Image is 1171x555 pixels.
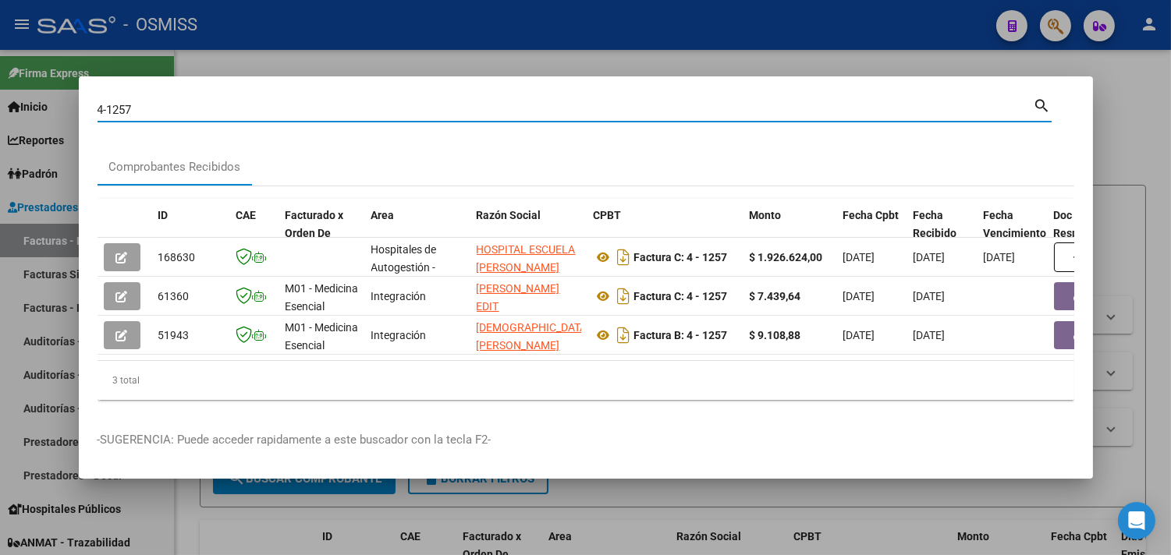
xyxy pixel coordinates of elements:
span: [DATE] [843,290,875,302]
datatable-header-cell: ID [152,199,230,267]
span: Fecha Recibido [914,209,957,239]
div: 168630 [158,249,224,267]
i: Descargar documento [614,323,634,348]
mat-icon: search [1034,95,1052,114]
span: Area [371,209,395,221]
span: CAE [236,209,257,221]
strong: $ 7.439,64 [750,290,801,302]
span: ID [158,209,169,221]
datatable-header-cell: CAE [230,199,279,267]
div: 27163064508 [477,280,581,313]
datatable-header-cell: Monto [743,199,837,267]
i: Descargar documento [614,245,634,270]
span: Facturado x Orden De [286,209,344,239]
p: -SUGERENCIA: Puede acceder rapidamente a este buscador con la tecla F2- [98,431,1074,449]
span: Hospitales de Autogestión - Afiliaciones [371,243,437,292]
div: 51943 [158,327,224,345]
span: M01 - Medicina Esencial [286,282,359,313]
span: [DATE] [914,329,946,341]
div: 30676921695 [477,241,581,274]
span: Monto [750,209,782,221]
div: Comprobantes Recibidos [109,158,241,176]
div: 3 total [98,361,1074,400]
span: Fecha Vencimiento [984,209,1047,239]
span: [DEMOGRAPHIC_DATA][PERSON_NAME] [477,321,591,352]
span: [DATE] [984,251,1016,263]
datatable-header-cell: Fecha Recibido [907,199,978,267]
span: Integración [371,329,427,341]
span: HOSPITAL ESCUELA [PERSON_NAME] [477,243,576,274]
datatable-header-cell: Area [365,199,470,267]
span: Razón Social [477,209,541,221]
span: [DATE] [843,251,875,263]
span: CPBT [594,209,622,221]
span: M01 - Medicina Esencial [286,321,359,352]
strong: $ 9.108,88 [750,329,801,341]
span: Doc Respaldatoria [1054,209,1124,239]
i: Descargar documento [614,284,634,309]
datatable-header-cell: CPBT [587,199,743,267]
datatable-header-cell: Facturado x Orden De [279,199,365,267]
strong: Factura B: 4 - 1257 [634,329,728,341]
datatable-header-cell: Doc Respaldatoria [1048,199,1141,267]
strong: Factura C: 4 - 1257 [634,290,728,302]
datatable-header-cell: Fecha Vencimiento [978,199,1048,267]
div: 27317924122 [477,319,581,352]
span: [DATE] [914,251,946,263]
span: [PERSON_NAME] EDIT [477,282,560,313]
div: Open Intercom Messenger [1118,502,1155,539]
datatable-header-cell: Razón Social [470,199,587,267]
div: 61360 [158,288,224,306]
datatable-header-cell: Fecha Cpbt [837,199,907,267]
span: Fecha Cpbt [843,209,900,221]
strong: Factura C: 4 - 1257 [634,251,728,263]
span: Integración [371,290,427,302]
span: [DATE] [914,290,946,302]
span: [DATE] [843,329,875,341]
strong: $ 1.926.624,00 [750,251,823,263]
